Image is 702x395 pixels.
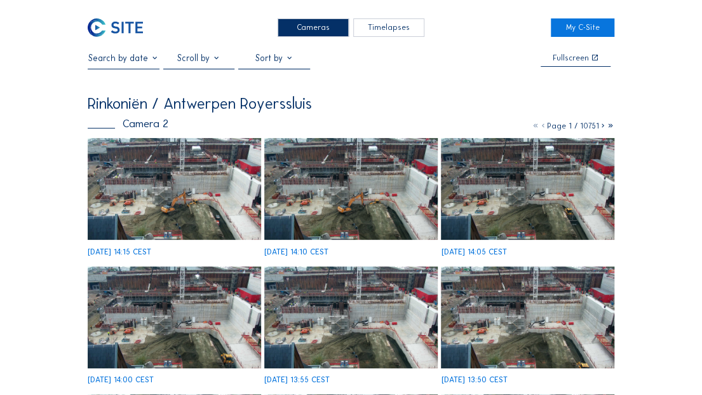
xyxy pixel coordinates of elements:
[264,138,437,240] img: image_53797481
[264,376,330,384] div: [DATE] 13:55 CEST
[441,248,506,256] div: [DATE] 14:05 CEST
[88,18,151,37] a: C-SITE Logo
[441,267,614,368] img: image_53796901
[441,138,614,240] img: image_53797389
[353,18,425,37] div: Timelapses
[88,119,168,130] div: Camera 2
[547,121,599,130] span: Page 1 / 10751
[553,54,589,62] div: Fullscreen
[88,248,151,256] div: [DATE] 14:15 CEST
[88,96,312,111] div: Rinkoniën / Antwerpen Royerssluis
[551,18,614,37] a: My C-Site
[264,267,437,368] img: image_53797071
[88,376,154,384] div: [DATE] 14:00 CEST
[88,18,143,37] img: C-SITE Logo
[278,18,349,37] div: Cameras
[88,53,159,64] input: Search by date 󰅀
[88,267,260,368] img: image_53797226
[264,248,328,256] div: [DATE] 14:10 CEST
[441,376,507,384] div: [DATE] 13:50 CEST
[88,138,260,240] img: image_53797645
